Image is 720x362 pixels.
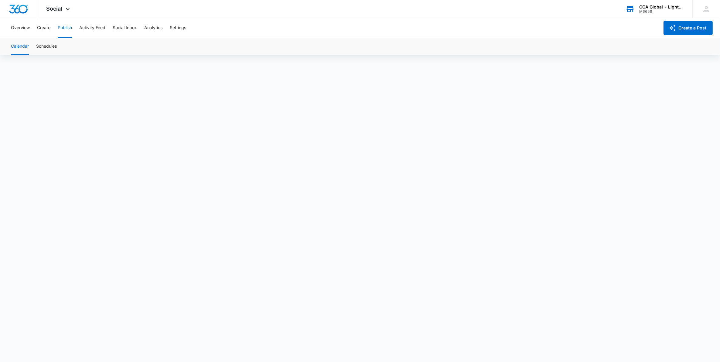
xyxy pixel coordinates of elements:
[144,18,162,38] button: Analytics
[170,18,186,38] button: Settings
[79,18,105,38] button: Activity Feed
[11,38,29,55] button: Calendar
[46,5,63,12] span: Social
[11,18,30,38] button: Overview
[639,5,684,9] div: account name
[664,21,713,35] button: Create a Post
[113,18,137,38] button: Social Inbox
[36,38,57,55] button: Schedules
[639,9,684,14] div: account id
[58,18,72,38] button: Publish
[37,18,50,38] button: Create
